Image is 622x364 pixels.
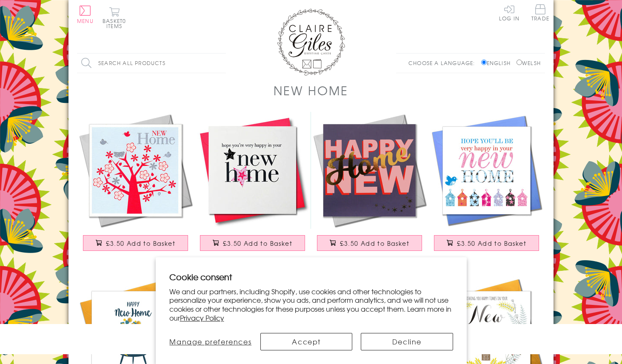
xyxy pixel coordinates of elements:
[428,112,545,229] img: New Home Card, Colourful Houses, Hope you'll be very happy in your New Home
[169,271,453,283] h2: Cookie consent
[194,112,311,259] a: New Home Card, Pink Star, Embellished with a padded star £3.50 Add to Basket
[217,54,226,73] input: Search
[77,54,226,73] input: Search all products
[499,4,519,21] a: Log In
[169,336,251,347] span: Manage preferences
[516,60,522,65] input: Welsh
[169,333,252,350] button: Manage preferences
[277,9,345,76] img: Claire Giles Greetings Cards
[200,235,305,251] button: £3.50 Add to Basket
[260,333,352,350] button: Accept
[531,4,549,21] span: Trade
[169,287,453,322] p: We and our partners, including Shopify, use cookies and other technologies to personalize your ex...
[77,17,94,25] span: Menu
[180,313,224,323] a: Privacy Policy
[311,112,428,259] a: New Home Card, Pink on Plum Happy New Home, with gold foil £3.50 Add to Basket
[274,82,348,99] h1: New Home
[103,7,126,28] button: Basket0 items
[77,112,194,229] img: New Home Card, Tree, New Home, Embossed and Foiled text
[531,4,549,23] a: Trade
[106,17,126,30] span: 0 items
[428,112,545,259] a: New Home Card, Colourful Houses, Hope you'll be very happy in your New Home £3.50 Add to Basket
[340,239,409,247] span: £3.50 Add to Basket
[83,235,188,251] button: £3.50 Add to Basket
[481,60,487,65] input: English
[408,59,479,67] p: Choose a language:
[434,235,539,251] button: £3.50 Add to Basket
[311,112,428,229] img: New Home Card, Pink on Plum Happy New Home, with gold foil
[106,239,175,247] span: £3.50 Add to Basket
[317,235,422,251] button: £3.50 Add to Basket
[77,6,94,23] button: Menu
[516,59,541,67] label: Welsh
[77,112,194,259] a: New Home Card, Tree, New Home, Embossed and Foiled text £3.50 Add to Basket
[361,333,453,350] button: Decline
[194,112,311,229] img: New Home Card, Pink Star, Embellished with a padded star
[481,59,515,67] label: English
[223,239,292,247] span: £3.50 Add to Basket
[457,239,526,247] span: £3.50 Add to Basket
